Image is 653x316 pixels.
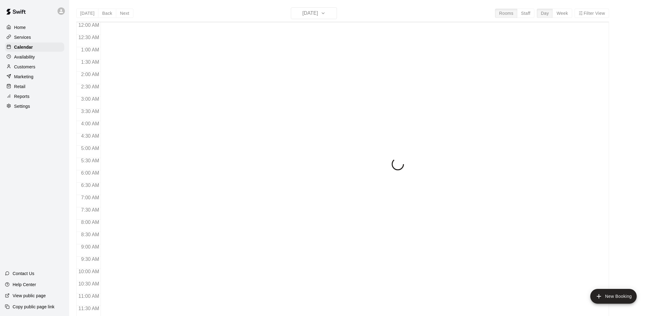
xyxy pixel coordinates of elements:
[80,133,101,139] span: 4:30 AM
[80,109,101,114] span: 3:30 AM
[14,54,35,60] p: Availability
[80,96,101,102] span: 3:00 AM
[77,281,101,286] span: 10:30 AM
[77,306,101,311] span: 11:30 AM
[590,289,637,304] button: add
[80,158,101,163] span: 5:30 AM
[5,102,64,111] a: Settings
[80,183,101,188] span: 6:30 AM
[14,83,26,90] p: Retail
[5,82,64,91] a: Retail
[14,74,34,80] p: Marketing
[14,34,31,40] p: Services
[5,23,64,32] a: Home
[80,220,101,225] span: 8:00 AM
[80,195,101,200] span: 7:00 AM
[5,62,64,71] a: Customers
[80,207,101,213] span: 7:30 AM
[13,282,36,288] p: Help Center
[13,304,54,310] p: Copy public page link
[14,103,30,109] p: Settings
[5,33,64,42] a: Services
[80,59,101,65] span: 1:30 AM
[14,24,26,30] p: Home
[80,84,101,89] span: 2:30 AM
[80,72,101,77] span: 2:00 AM
[14,44,33,50] p: Calendar
[77,35,101,40] span: 12:30 AM
[14,93,30,99] p: Reports
[5,43,64,52] a: Calendar
[80,146,101,151] span: 5:00 AM
[80,257,101,262] span: 9:30 AM
[80,170,101,176] span: 6:00 AM
[80,47,101,52] span: 1:00 AM
[80,121,101,126] span: 4:00 AM
[14,64,35,70] p: Customers
[13,293,46,299] p: View public page
[77,22,101,28] span: 12:00 AM
[13,270,34,277] p: Contact Us
[5,92,64,101] a: Reports
[77,294,101,299] span: 11:00 AM
[5,52,64,62] a: Availability
[80,244,101,249] span: 9:00 AM
[77,269,101,274] span: 10:00 AM
[80,232,101,237] span: 8:30 AM
[5,72,64,81] a: Marketing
